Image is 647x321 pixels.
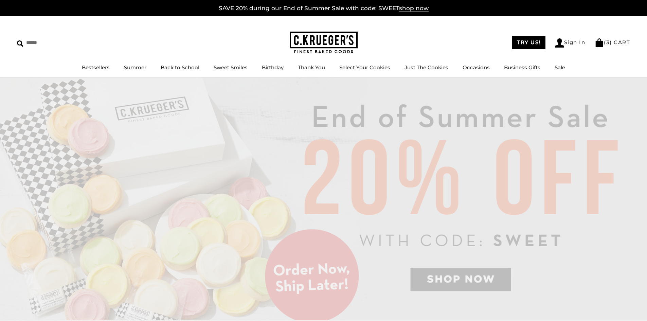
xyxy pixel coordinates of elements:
[161,64,199,71] a: Back to School
[262,64,284,71] a: Birthday
[555,64,565,71] a: Sale
[606,39,610,46] span: 3
[82,64,110,71] a: Bestsellers
[17,40,23,47] img: Search
[463,64,490,71] a: Occasions
[399,5,429,12] span: shop now
[555,38,586,48] a: Sign In
[595,38,604,47] img: Bag
[339,64,390,71] a: Select Your Cookies
[512,36,545,49] a: TRY US!
[124,64,146,71] a: Summer
[555,38,564,48] img: Account
[298,64,325,71] a: Thank You
[405,64,448,71] a: Just The Cookies
[595,39,630,46] a: (3) CART
[219,5,429,12] a: SAVE 20% during our End of Summer Sale with code: SWEETshop now
[290,32,358,54] img: C.KRUEGER'S
[504,64,540,71] a: Business Gifts
[17,37,98,48] input: Search
[214,64,248,71] a: Sweet Smiles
